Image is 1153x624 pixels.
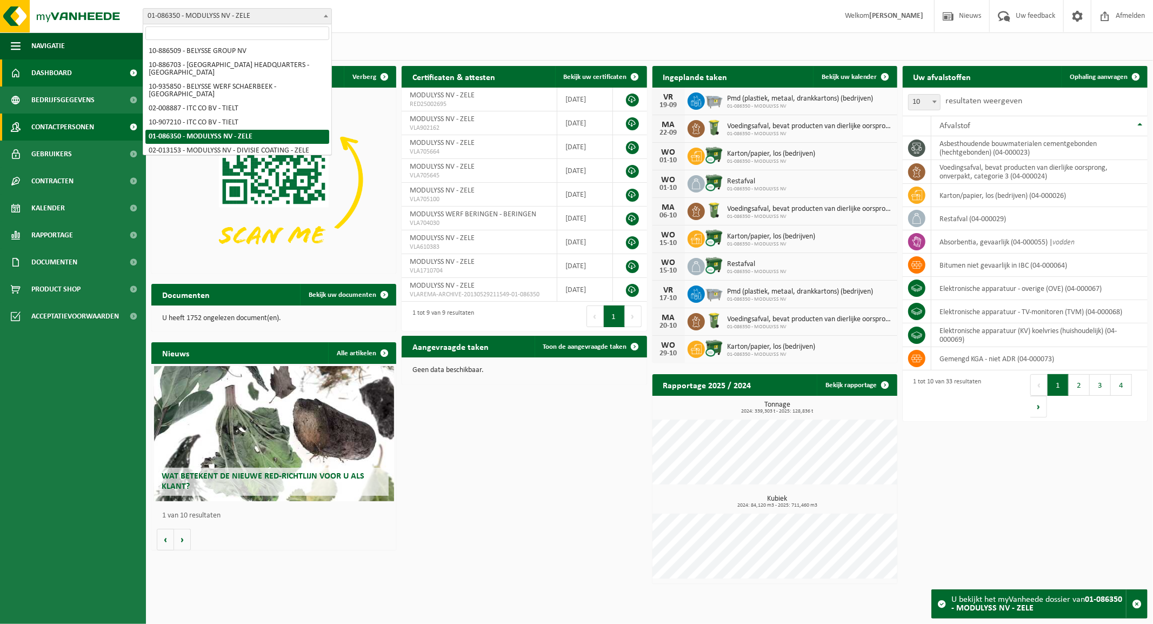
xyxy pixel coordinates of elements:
[557,135,613,159] td: [DATE]
[951,595,1122,613] strong: 01-086350 - MODULYSS NV - ZELE
[728,131,892,137] span: 01-086350 - MODULYSS NV
[931,230,1148,254] td: absorbentia, gevaarlijk (04-000055) |
[705,339,723,357] img: WB-1100-CU
[535,336,646,357] a: Toon de aangevraagde taken
[31,59,72,87] span: Dashboard
[813,66,896,88] a: Bekijk uw kalender
[410,290,549,299] span: VLAREMA-ARCHIVE-20130529211549-01-086350
[658,258,679,267] div: WO
[658,401,897,414] h3: Tonnage
[931,277,1148,300] td: elektronische apparatuur - overige (OVE) (04-000067)
[908,94,941,110] span: 10
[1048,374,1069,396] button: 1
[951,590,1126,618] div: U bekijkt het myVanheede dossier van
[822,74,877,81] span: Bekijk uw kalender
[658,503,897,508] span: 2024: 84,120 m3 - 2025: 711,460 m3
[145,102,329,116] li: 02-008887 - ITC CO BV - TIELT
[557,254,613,278] td: [DATE]
[728,122,892,131] span: Voedingsafval, bevat producten van dierlijke oorsprong, onverpakt, categorie 3
[1030,396,1047,417] button: Next
[1030,374,1048,396] button: Previous
[344,66,395,88] button: Verberg
[658,322,679,330] div: 20-10
[557,159,613,183] td: [DATE]
[309,291,376,298] span: Bekijk uw documenten
[151,342,200,363] h2: Nieuws
[564,74,627,81] span: Bekijk uw certificaten
[705,146,723,164] img: WB-1100-CU
[145,80,329,102] li: 10-935850 - BELYSSE WERF SCHAERBEEK - [GEOGRAPHIC_DATA]
[1061,66,1147,88] a: Ophaling aanvragen
[908,373,982,419] div: 1 tot 10 van 33 resultaten
[407,304,474,328] div: 1 tot 9 van 9 resultaten
[410,282,475,290] span: MODULYSS NV - ZELE
[1090,374,1111,396] button: 3
[728,315,892,324] span: Voedingsafval, bevat producten van dierlijke oorsprong, onverpakt, categorie 3
[939,122,970,130] span: Afvalstof
[658,148,679,157] div: WO
[728,351,816,358] span: 01-086350 - MODULYSS NV
[402,336,499,357] h2: Aangevraagde taken
[705,91,723,109] img: WB-2500-GAL-GY-01
[410,243,549,251] span: VLA610383
[31,114,94,141] span: Contactpersonen
[145,116,329,130] li: 10-907210 - ITC CO BV - TIELT
[728,324,892,330] span: 01-086350 - MODULYSS NV
[728,103,874,110] span: 01-086350 - MODULYSS NV
[658,240,679,247] div: 15-10
[931,207,1148,230] td: restafval (04-000029)
[410,139,475,147] span: MODULYSS NV - ZELE
[300,284,395,306] a: Bekijk uw documenten
[557,230,613,254] td: [DATE]
[555,66,646,88] a: Bekijk uw certificaten
[410,124,549,132] span: VLA902162
[154,366,394,501] a: Wat betekent de nieuwe RED-richtlijn voor u als klant?
[412,367,636,374] p: Geen data beschikbaar.
[705,284,723,302] img: WB-2500-GAL-GY-01
[174,529,191,550] button: Volgende
[705,311,723,330] img: WB-0140-HPE-GN-50
[658,495,897,508] h3: Kubiek
[151,88,396,271] img: Download de VHEPlus App
[31,32,65,59] span: Navigatie
[145,58,329,80] li: 10-886703 - [GEOGRAPHIC_DATA] HEADQUARTERS - [GEOGRAPHIC_DATA]
[410,267,549,275] span: VLA1710704
[728,296,874,303] span: 01-086350 - MODULYSS NV
[557,111,613,135] td: [DATE]
[728,233,816,241] span: Karton/papier, los (bedrijven)
[410,171,549,180] span: VLA705645
[402,66,506,87] h2: Certificaten & attesten
[658,121,679,129] div: MA
[162,315,385,322] p: U heeft 1752 ongelezen document(en).
[658,231,679,240] div: WO
[1052,238,1075,247] i: vodden
[931,347,1148,370] td: gemengd KGA - niet ADR (04-000073)
[557,88,613,111] td: [DATE]
[587,306,604,327] button: Previous
[410,100,549,109] span: RED25002695
[728,177,787,186] span: Restafval
[557,207,613,230] td: [DATE]
[557,278,613,302] td: [DATE]
[410,148,549,156] span: VLA705664
[31,249,77,276] span: Documenten
[410,258,475,266] span: MODULYSS NV - ZELE
[31,303,119,330] span: Acceptatievoorwaarden
[652,374,762,395] h2: Rapportage 2025 / 2024
[151,284,221,305] h2: Documenten
[658,176,679,184] div: WO
[728,241,816,248] span: 01-086350 - MODULYSS NV
[903,66,982,87] h2: Uw afvalstoffen
[658,350,679,357] div: 29-10
[705,174,723,192] img: WB-1100-CU
[931,254,1148,277] td: bitumen niet gevaarlijk in IBC (04-000064)
[728,269,787,275] span: 01-086350 - MODULYSS NV
[328,342,395,364] a: Alle artikelen
[658,157,679,164] div: 01-10
[31,168,74,195] span: Contracten
[145,144,329,158] li: 02-013153 - MODULYSS NV - DIVISIE COATING - ZELE
[817,374,896,396] a: Bekijk rapportage
[658,102,679,109] div: 19-09
[543,343,627,350] span: Toon de aangevraagde taken
[909,95,940,110] span: 10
